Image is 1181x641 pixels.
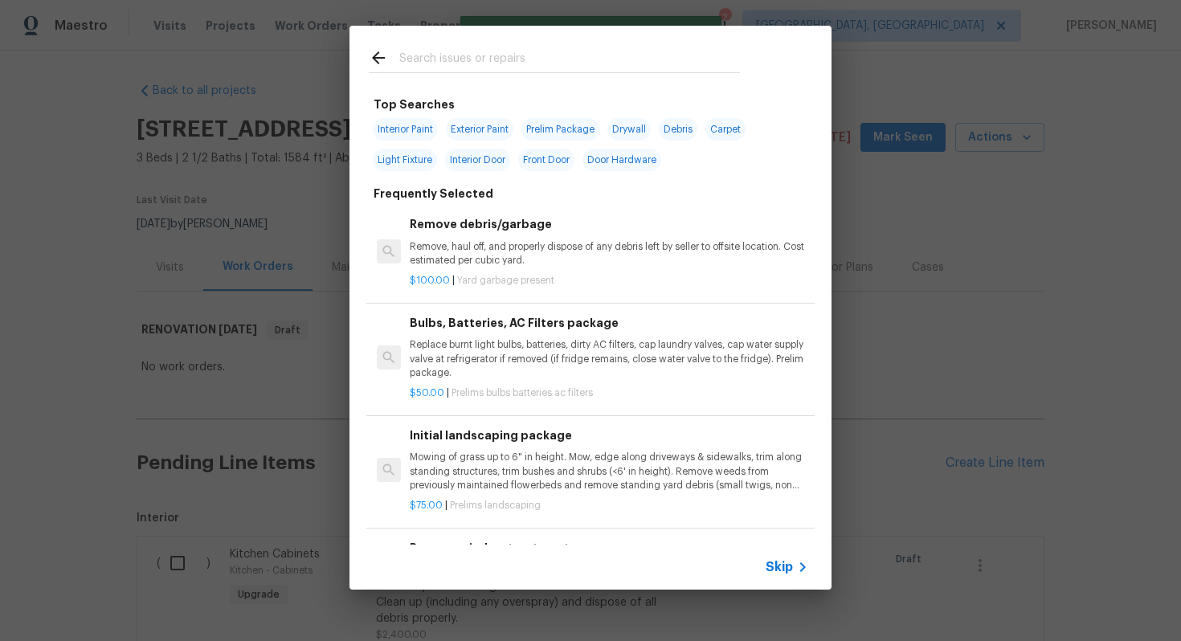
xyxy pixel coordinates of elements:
[373,118,438,141] span: Interior Paint
[410,240,808,267] p: Remove, haul off, and properly dispose of any debris left by seller to offsite location. Cost est...
[410,338,808,379] p: Replace burnt light bulbs, batteries, dirty AC filters, cap laundry valves, cap water supply valv...
[410,500,443,510] span: $75.00
[659,118,697,141] span: Debris
[410,314,808,332] h6: Bulbs, Batteries, AC Filters package
[445,149,510,171] span: Interior Door
[410,499,808,512] p: |
[457,276,554,285] span: Yard garbage present
[410,276,450,285] span: $100.00
[399,48,740,72] input: Search issues or repairs
[374,185,493,202] h6: Frequently Selected
[410,451,808,492] p: Mowing of grass up to 6" in height. Mow, edge along driveways & sidewalks, trim along standing st...
[446,118,513,141] span: Exterior Paint
[521,118,599,141] span: Prelim Package
[410,274,808,288] p: |
[607,118,651,141] span: Drywall
[766,559,793,575] span: Skip
[452,388,593,398] span: Prelims bulbs batteries ac filters
[518,149,574,171] span: Front Door
[410,539,808,557] h6: Remove window treatments
[374,96,455,113] h6: Top Searches
[582,149,661,171] span: Door Hardware
[410,386,808,400] p: |
[705,118,746,141] span: Carpet
[410,427,808,444] h6: Initial landscaping package
[450,500,541,510] span: Prelims landscaping
[373,149,437,171] span: Light Fixture
[410,388,444,398] span: $50.00
[410,215,808,233] h6: Remove debris/garbage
